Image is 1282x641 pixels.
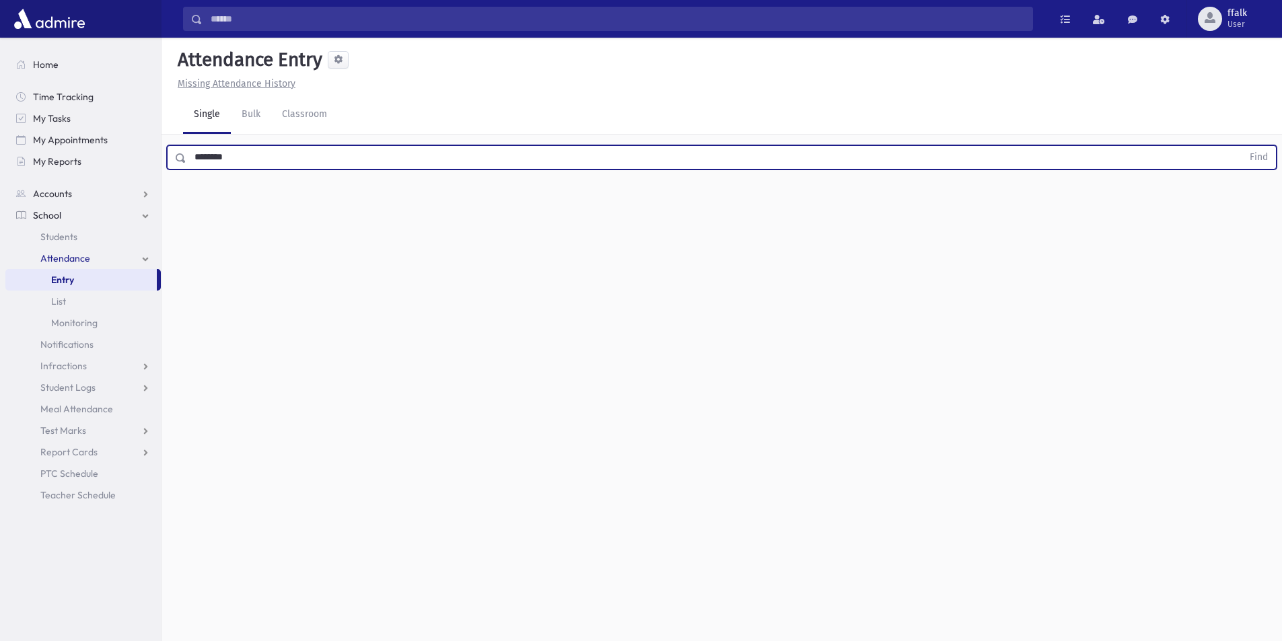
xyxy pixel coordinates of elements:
[203,7,1032,31] input: Search
[5,377,161,398] a: Student Logs
[5,463,161,484] a: PTC Schedule
[40,381,96,393] span: Student Logs
[183,96,231,134] a: Single
[231,96,271,134] a: Bulk
[1242,146,1276,169] button: Find
[5,291,161,312] a: List
[5,312,161,334] a: Monitoring
[40,252,90,264] span: Attendance
[40,231,77,243] span: Students
[5,151,161,172] a: My Reports
[5,183,161,204] a: Accounts
[33,112,71,124] span: My Tasks
[51,317,98,329] span: Monitoring
[271,96,338,134] a: Classroom
[172,78,295,89] a: Missing Attendance History
[178,78,295,89] u: Missing Attendance History
[33,59,59,71] span: Home
[172,48,322,71] h5: Attendance Entry
[5,484,161,506] a: Teacher Schedule
[5,204,161,226] a: School
[5,54,161,75] a: Home
[33,134,108,146] span: My Appointments
[5,355,161,377] a: Infractions
[40,467,98,480] span: PTC Schedule
[51,274,74,286] span: Entry
[5,398,161,420] a: Meal Attendance
[5,334,161,355] a: Notifications
[5,248,161,269] a: Attendance
[33,188,72,200] span: Accounts
[5,108,161,129] a: My Tasks
[5,269,157,291] a: Entry
[33,155,81,167] span: My Reports
[40,360,87,372] span: Infractions
[1227,19,1247,30] span: User
[40,424,86,437] span: Test Marks
[5,86,161,108] a: Time Tracking
[33,91,94,103] span: Time Tracking
[5,226,161,248] a: Students
[40,403,113,415] span: Meal Attendance
[5,441,161,463] a: Report Cards
[1227,8,1247,19] span: ffalk
[40,489,116,501] span: Teacher Schedule
[33,209,61,221] span: School
[5,420,161,441] a: Test Marks
[40,446,98,458] span: Report Cards
[40,338,94,350] span: Notifications
[11,5,88,32] img: AdmirePro
[5,129,161,151] a: My Appointments
[51,295,66,307] span: List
